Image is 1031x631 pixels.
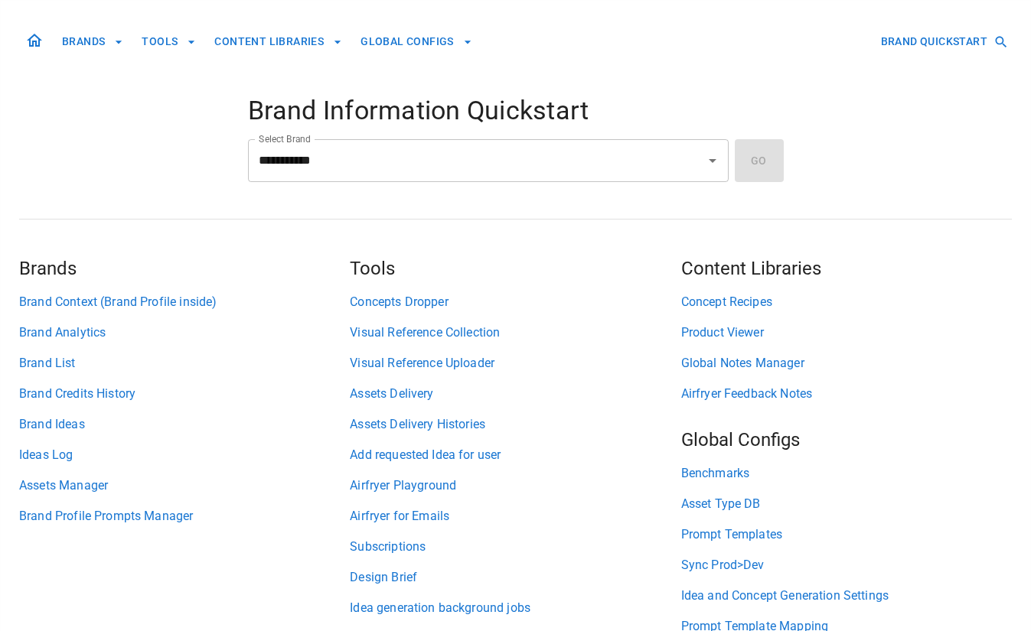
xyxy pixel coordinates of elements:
[350,599,680,617] a: Idea generation background jobs
[350,507,680,525] a: Airfryer for Emails
[350,568,680,587] a: Design Brief
[681,293,1012,311] a: Concept Recipes
[19,354,350,372] a: Brand List
[19,324,350,342] a: Brand Analytics
[681,464,1012,483] a: Benchmarks
[19,507,350,525] a: Brand Profile Prompts Manager
[681,354,1012,372] a: Global Notes Manager
[259,132,311,145] label: Select Brand
[681,556,1012,574] a: Sync Prod>Dev
[19,415,350,434] a: Brand Ideas
[248,95,784,127] h4: Brand Information Quickstart
[350,385,680,403] a: Assets Delivery
[350,446,680,464] a: Add requested Idea for user
[350,477,680,495] a: Airfryer Playground
[19,293,350,311] a: Brand Context (Brand Profile inside)
[350,256,680,281] h5: Tools
[875,28,1012,56] button: BRAND QUICKSTART
[681,385,1012,403] a: Airfryer Feedback Notes
[681,428,1012,452] h5: Global Configs
[19,256,350,281] h5: Brands
[350,415,680,434] a: Assets Delivery Histories
[19,385,350,403] a: Brand Credits History
[350,293,680,311] a: Concepts Dropper
[208,28,348,56] button: CONTENT LIBRARIES
[681,525,1012,544] a: Prompt Templates
[681,495,1012,513] a: Asset Type DB
[19,446,350,464] a: Ideas Log
[702,150,723,171] button: Open
[19,477,350,495] a: Assets Manager
[350,538,680,556] a: Subscriptions
[135,28,202,56] button: TOOLS
[354,28,478,56] button: GLOBAL CONFIGS
[56,28,129,56] button: BRANDS
[681,256,1012,281] h5: Content Libraries
[681,324,1012,342] a: Product Viewer
[350,324,680,342] a: Visual Reference Collection
[350,354,680,372] a: Visual Reference Uploader
[681,587,1012,605] a: Idea and Concept Generation Settings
